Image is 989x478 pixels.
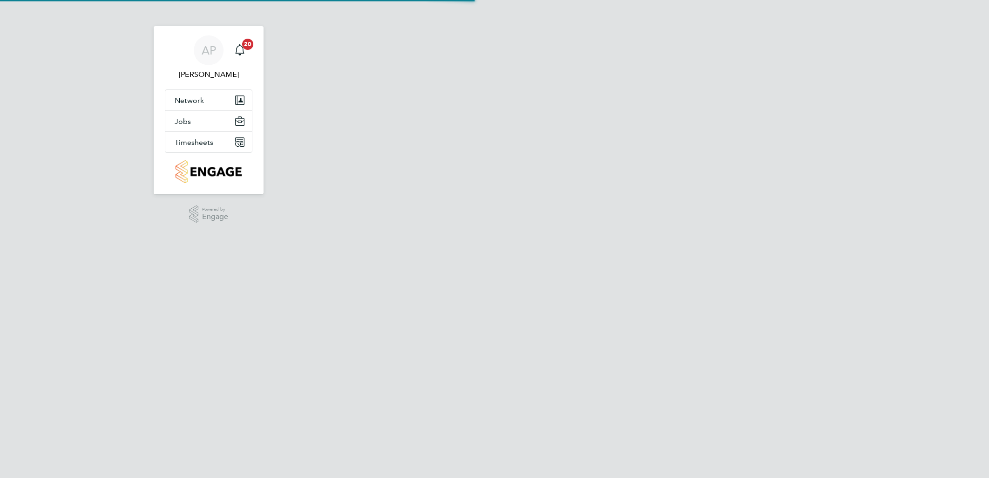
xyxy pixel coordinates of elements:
[175,117,191,126] span: Jobs
[202,205,228,213] span: Powered by
[165,160,252,183] a: Go to home page
[175,96,204,105] span: Network
[175,138,213,147] span: Timesheets
[165,35,252,80] a: AP[PERSON_NAME]
[165,132,252,152] button: Timesheets
[165,90,252,110] button: Network
[202,44,216,56] span: AP
[165,69,252,80] span: Andy Pearce
[189,205,229,223] a: Powered byEngage
[230,35,249,65] a: 20
[165,111,252,131] button: Jobs
[154,26,264,194] nav: Main navigation
[242,39,253,50] span: 20
[202,213,228,221] span: Engage
[176,160,241,183] img: countryside-properties-logo-retina.png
